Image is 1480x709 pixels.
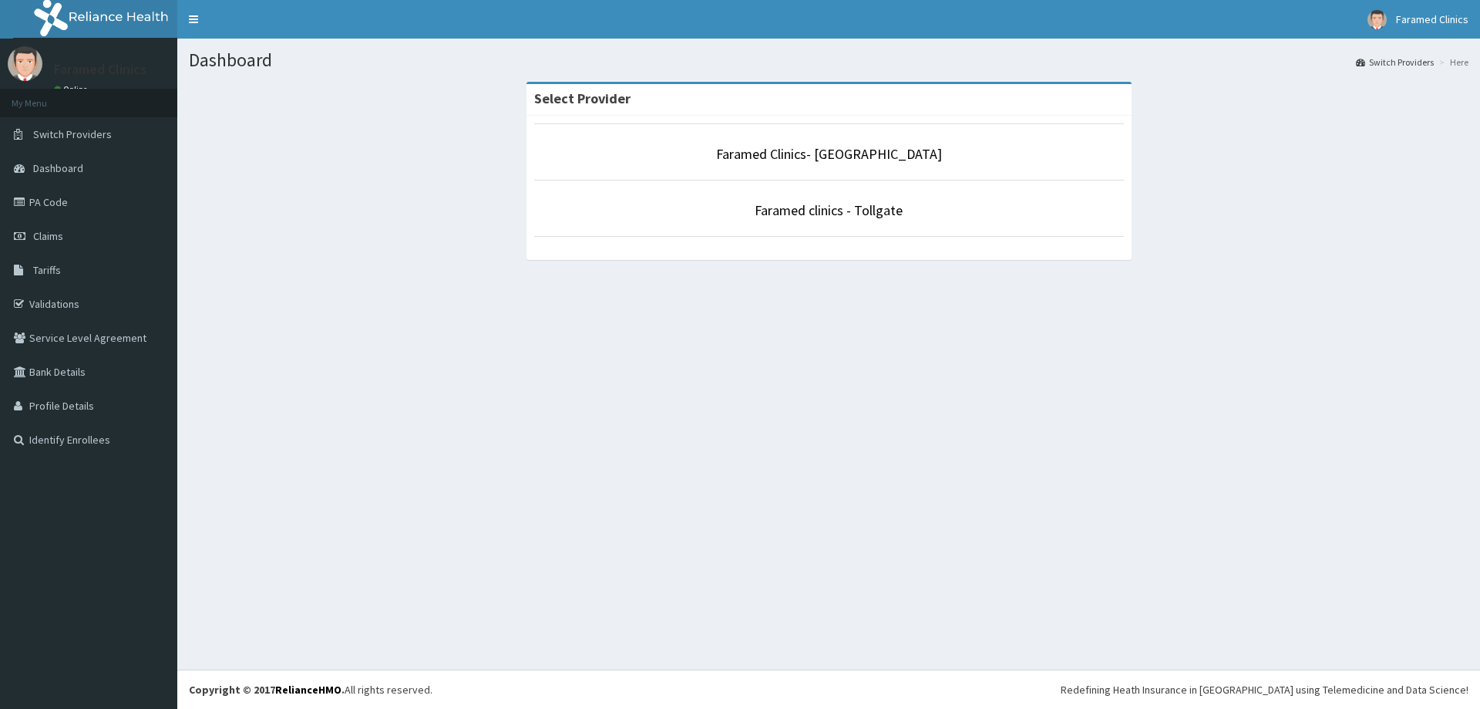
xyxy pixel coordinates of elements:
[33,263,61,277] span: Tariffs
[275,683,341,697] a: RelianceHMO
[1435,56,1468,69] li: Here
[8,46,42,81] img: User Image
[1396,12,1468,26] span: Faramed Clinics
[33,161,83,175] span: Dashboard
[33,127,112,141] span: Switch Providers
[716,145,942,163] a: Faramed Clinics- [GEOGRAPHIC_DATA]
[54,84,91,95] a: Online
[33,229,63,243] span: Claims
[534,89,631,107] strong: Select Provider
[1356,56,1434,69] a: Switch Providers
[1061,682,1468,697] div: Redefining Heath Insurance in [GEOGRAPHIC_DATA] using Telemedicine and Data Science!
[189,50,1468,70] h1: Dashboard
[189,683,345,697] strong: Copyright © 2017 .
[177,670,1480,709] footer: All rights reserved.
[54,62,146,76] p: Faramed Clinics
[755,201,903,219] a: Faramed clinics - Tollgate
[1367,10,1387,29] img: User Image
